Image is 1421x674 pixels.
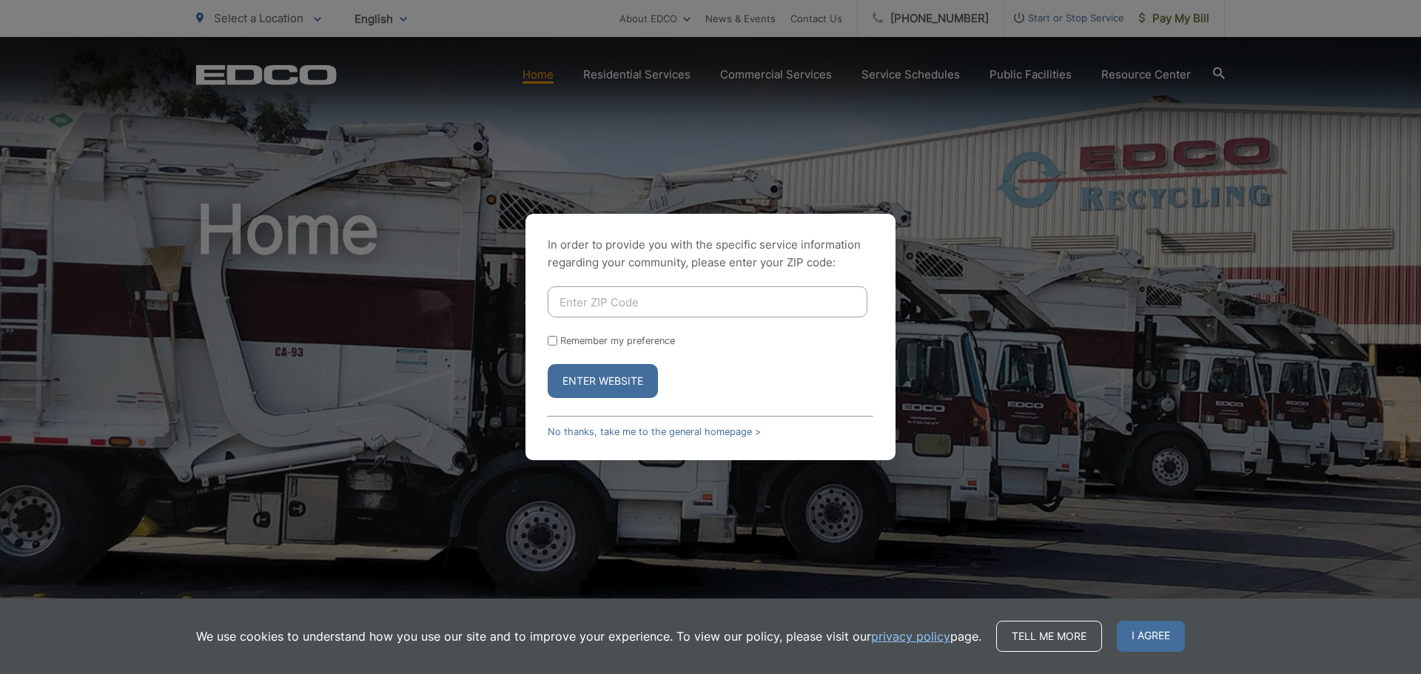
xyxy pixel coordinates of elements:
[548,236,873,272] p: In order to provide you with the specific service information regarding your community, please en...
[196,627,981,645] p: We use cookies to understand how you use our site and to improve your experience. To view our pol...
[560,335,675,346] label: Remember my preference
[548,426,761,437] a: No thanks, take me to the general homepage >
[871,627,950,645] a: privacy policy
[996,621,1102,652] a: Tell me more
[1117,621,1185,652] span: I agree
[548,364,658,398] button: Enter Website
[548,286,867,317] input: Enter ZIP Code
